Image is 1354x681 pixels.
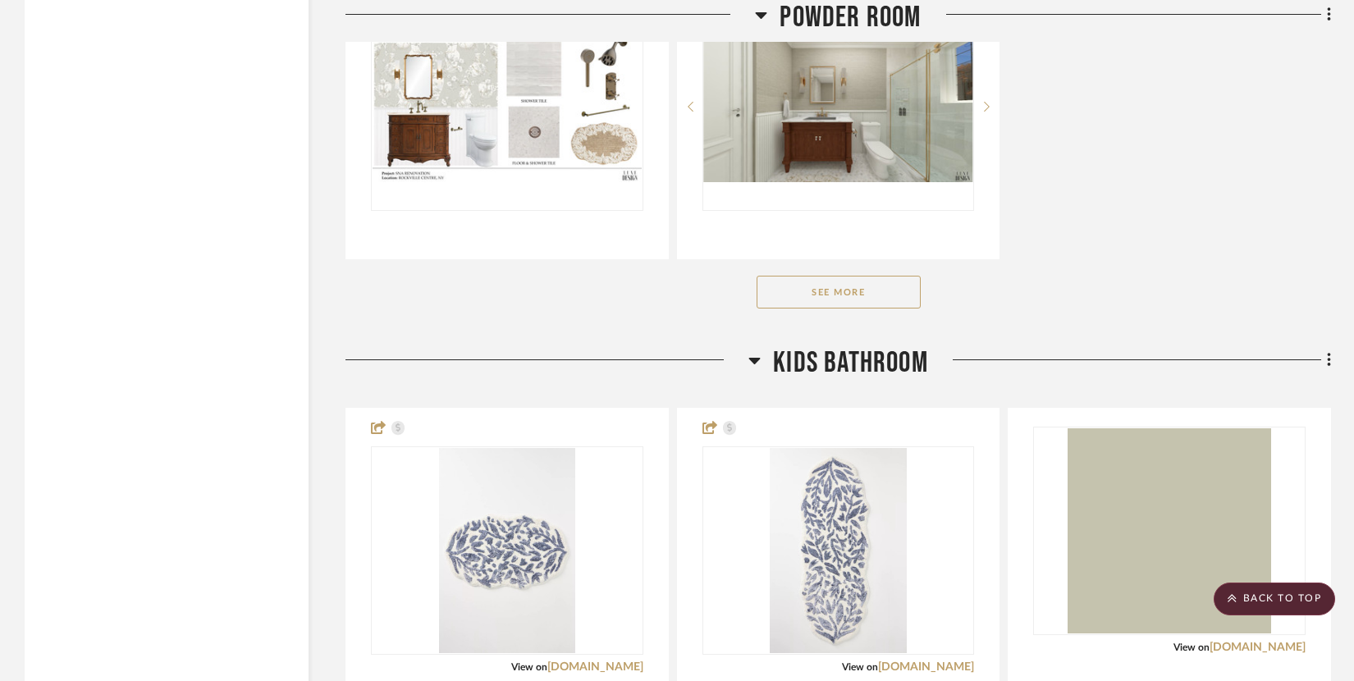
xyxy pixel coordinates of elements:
[373,31,642,182] img: Powder Room Concept Mood Board
[1210,642,1306,653] a: [DOMAIN_NAME]
[878,661,974,673] a: [DOMAIN_NAME]
[1068,428,1271,633] img: Stonington Gray HC-170
[1173,642,1210,652] span: View on
[757,276,921,309] button: See More
[703,3,974,210] div: 0
[547,661,643,673] a: [DOMAIN_NAME]
[439,448,575,653] img: Lucia Bath Mat
[704,31,973,182] img: Powder Room Concept Renders
[842,662,878,672] span: View on
[1214,583,1335,615] scroll-to-top-button: BACK TO TOP
[511,662,547,672] span: View on
[773,345,928,381] span: Kids Bathroom
[770,448,906,653] img: Bath Mat (Front of Tub)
